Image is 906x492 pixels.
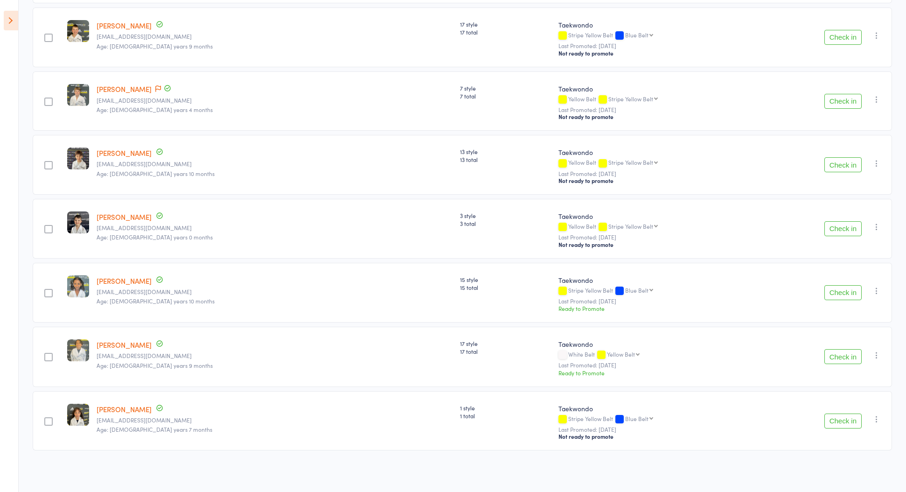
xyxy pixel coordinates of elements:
span: 17 total [460,28,551,36]
small: katiesalera@yahoo.com.au [97,161,453,167]
span: 1 total [460,412,551,420]
div: Yellow Belt [607,351,635,357]
img: image1693983316.png [67,211,89,233]
div: Not ready to promote [558,241,753,248]
small: Last Promoted: [DATE] [558,362,753,368]
span: Age: [DEMOGRAPHIC_DATA] years 0 months [97,233,213,241]
div: Taekwondo [558,404,753,413]
div: Stripe Yellow Belt [558,32,753,40]
small: Last Promoted: [DATE] [558,106,753,113]
button: Check in [824,414,862,429]
button: Check in [824,157,862,172]
div: Blue Belt [625,287,648,293]
span: 1 style [460,404,551,412]
span: 3 style [460,211,551,219]
span: Age: [DEMOGRAPHIC_DATA] years 9 months [97,361,213,369]
a: [PERSON_NAME] [97,212,152,222]
small: Last Promoted: [DATE] [558,298,753,304]
div: Taekwondo [558,339,753,349]
img: image1723702610.png [67,275,89,297]
div: Taekwondo [558,211,753,221]
div: Stripe Yellow Belt [608,96,653,102]
small: darrenparnis@hotmail.com [97,33,453,40]
a: [PERSON_NAME] [97,276,152,286]
img: image1739573497.png [67,84,89,106]
a: [PERSON_NAME] [97,84,152,94]
span: Age: [DEMOGRAPHIC_DATA] years 4 months [97,105,213,113]
div: Not ready to promote [558,177,753,184]
span: Age: [DEMOGRAPHIC_DATA] years 9 months [97,42,213,50]
small: Krishnabhargavt@gmail.com [97,288,453,295]
small: Estellejunk@gmail.com [97,97,453,104]
div: Not ready to promote [558,49,753,57]
div: Stripe Yellow Belt [558,415,753,423]
div: Taekwondo [558,148,753,157]
div: Taekwondo [558,275,753,285]
button: Check in [824,30,862,45]
button: Check in [824,349,862,364]
div: Stripe Yellow Belt [558,287,753,295]
div: Blue Belt [625,415,648,422]
small: Last Promoted: [DATE] [558,234,753,240]
img: image1746243804.png [67,339,89,361]
button: Check in [824,285,862,300]
div: Ready to Promote [558,369,753,377]
small: slimweigh@hotmail.com [97,225,453,231]
div: Blue Belt [625,32,648,38]
img: image1728970532.png [67,20,89,42]
span: Age: [DEMOGRAPHIC_DATA] years 10 months [97,297,215,305]
span: 13 total [460,155,551,163]
div: Not ready to promote [558,433,753,440]
span: 17 total [460,347,551,355]
span: 13 style [460,148,551,155]
a: [PERSON_NAME] [97,340,152,350]
span: 15 total [460,283,551,291]
button: Check in [824,221,862,236]
div: Yellow Belt [558,96,753,104]
span: Age: [DEMOGRAPHIC_DATA] years 10 months [97,169,215,177]
div: Ready to Promote [558,304,753,312]
span: 17 style [460,20,551,28]
div: White Belt [558,351,753,359]
div: Stripe Yellow Belt [608,223,653,229]
small: carmelveneziano@hotmail.com [97,417,453,423]
span: Age: [DEMOGRAPHIC_DATA] years 7 months [97,425,212,433]
button: Check in [824,94,862,109]
small: Last Promoted: [DATE] [558,170,753,177]
span: 7 total [460,92,551,100]
div: Taekwondo [558,20,753,29]
img: image1732685303.png [67,148,89,169]
small: Last Promoted: [DATE] [558,42,753,49]
div: Stripe Yellow Belt [608,159,653,165]
div: Not ready to promote [558,113,753,120]
a: [PERSON_NAME] [97,404,152,414]
span: 17 style [460,339,551,347]
div: Yellow Belt [558,159,753,167]
a: [PERSON_NAME] [97,148,152,158]
div: Taekwondo [558,84,753,93]
small: Last Promoted: [DATE] [558,426,753,433]
small: Subbym29@gmail.com [97,352,453,359]
span: 7 style [460,84,551,92]
span: 3 total [460,219,551,227]
span: 15 style [460,275,551,283]
img: image1728970625.png [67,404,89,426]
a: [PERSON_NAME] [97,21,152,30]
div: Yellow Belt [558,223,753,231]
